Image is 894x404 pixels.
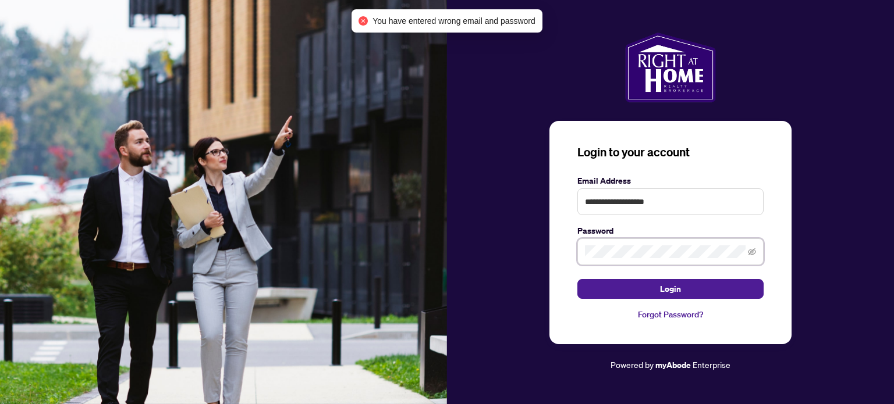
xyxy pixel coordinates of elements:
label: Email Address [577,174,764,187]
span: close-circle [359,16,368,26]
span: You have entered wrong email and password [372,15,535,27]
span: Login [660,280,681,298]
a: Forgot Password? [577,308,764,321]
h3: Login to your account [577,144,764,160]
button: Login [577,279,764,299]
span: eye-invisible [748,248,756,256]
img: ma-logo [625,33,715,102]
label: Password [577,224,764,237]
a: myAbode [655,359,691,371]
span: Enterprise [693,359,730,370]
span: Powered by [611,359,654,370]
